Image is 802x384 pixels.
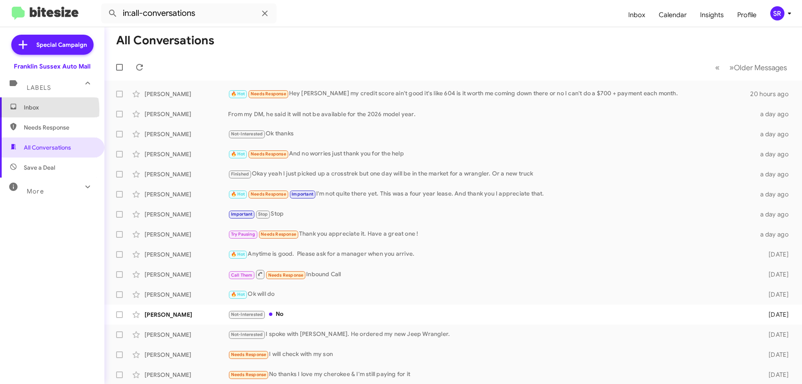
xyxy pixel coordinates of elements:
[734,63,787,72] span: Older Messages
[231,131,263,137] span: Not-Interested
[231,91,245,97] span: 🔥 Hot
[24,143,71,152] span: All Conversations
[145,310,228,319] div: [PERSON_NAME]
[729,62,734,73] span: »
[724,59,792,76] button: Next
[258,211,268,217] span: Stop
[292,191,313,197] span: Important
[268,272,304,278] span: Needs Response
[755,230,795,239] div: a day ago
[228,189,755,199] div: I'm not quite there yet. This was a four year lease. And thank you I appreciate that.
[251,91,286,97] span: Needs Response
[755,170,795,178] div: a day ago
[750,90,795,98] div: 20 hours ago
[715,62,720,73] span: «
[36,41,87,49] span: Special Campaign
[231,231,255,237] span: Try Pausing
[755,270,795,279] div: [DATE]
[231,211,253,217] span: Important
[145,150,228,158] div: [PERSON_NAME]
[755,351,795,359] div: [DATE]
[145,331,228,339] div: [PERSON_NAME]
[231,151,245,157] span: 🔥 Hot
[755,190,795,198] div: a day ago
[261,231,296,237] span: Needs Response
[231,252,245,257] span: 🔥 Hot
[228,110,755,118] div: From my DM, he said it will not be available for the 2026 model year.
[693,3,731,27] a: Insights
[755,210,795,219] div: a day ago
[145,90,228,98] div: [PERSON_NAME]
[228,370,755,379] div: No thanks I love my cherokee & I'm still paying for it
[652,3,693,27] a: Calendar
[755,150,795,158] div: a day ago
[27,84,51,92] span: Labels
[145,170,228,178] div: [PERSON_NAME]
[116,34,214,47] h1: All Conversations
[14,62,91,71] div: Franklin Sussex Auto Mall
[228,290,755,299] div: Ok will do
[145,250,228,259] div: [PERSON_NAME]
[27,188,44,195] span: More
[228,209,755,219] div: Stop
[145,351,228,359] div: [PERSON_NAME]
[145,190,228,198] div: [PERSON_NAME]
[228,229,755,239] div: Thank you appreciate it. Have a great one !
[24,123,95,132] span: Needs Response
[231,332,263,337] span: Not-Interested
[231,292,245,297] span: 🔥 Hot
[145,290,228,299] div: [PERSON_NAME]
[231,171,249,177] span: Finished
[228,169,755,179] div: Okay yeah I just picked up a crosstrek but one day will be in the market for a wrangler. Or a new...
[228,249,755,259] div: Anytime is good. Please ask for a manager when you arrive.
[228,330,755,339] div: I spoke with [PERSON_NAME]. He ordered my new Jeep Wrangler.
[755,130,795,138] div: a day ago
[228,269,755,280] div: Inbound Call
[755,110,795,118] div: a day ago
[731,3,763,27] a: Profile
[228,89,750,99] div: Hey [PERSON_NAME] my credit score ain't good it's like 604 is it worth me coming down there or no...
[228,129,755,139] div: Ok thanks
[251,191,286,197] span: Needs Response
[770,6,784,20] div: SR
[145,270,228,279] div: [PERSON_NAME]
[228,350,755,359] div: I will check with my son
[24,103,95,112] span: Inbox
[755,310,795,319] div: [DATE]
[711,59,792,76] nav: Page navigation example
[228,149,755,159] div: And no worries just thank you for the help
[231,352,266,357] span: Needs Response
[755,371,795,379] div: [DATE]
[11,35,94,55] a: Special Campaign
[251,151,286,157] span: Needs Response
[231,272,253,278] span: Call Them
[231,372,266,377] span: Needs Response
[145,110,228,118] div: [PERSON_NAME]
[24,163,55,172] span: Save a Deal
[622,3,652,27] a: Inbox
[145,130,228,138] div: [PERSON_NAME]
[145,371,228,379] div: [PERSON_NAME]
[755,290,795,299] div: [DATE]
[101,3,277,23] input: Search
[710,59,725,76] button: Previous
[763,6,793,20] button: SR
[755,250,795,259] div: [DATE]
[145,230,228,239] div: [PERSON_NAME]
[145,210,228,219] div: [PERSON_NAME]
[755,331,795,339] div: [DATE]
[228,310,755,319] div: No
[231,312,263,317] span: Not-Interested
[231,191,245,197] span: 🔥 Hot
